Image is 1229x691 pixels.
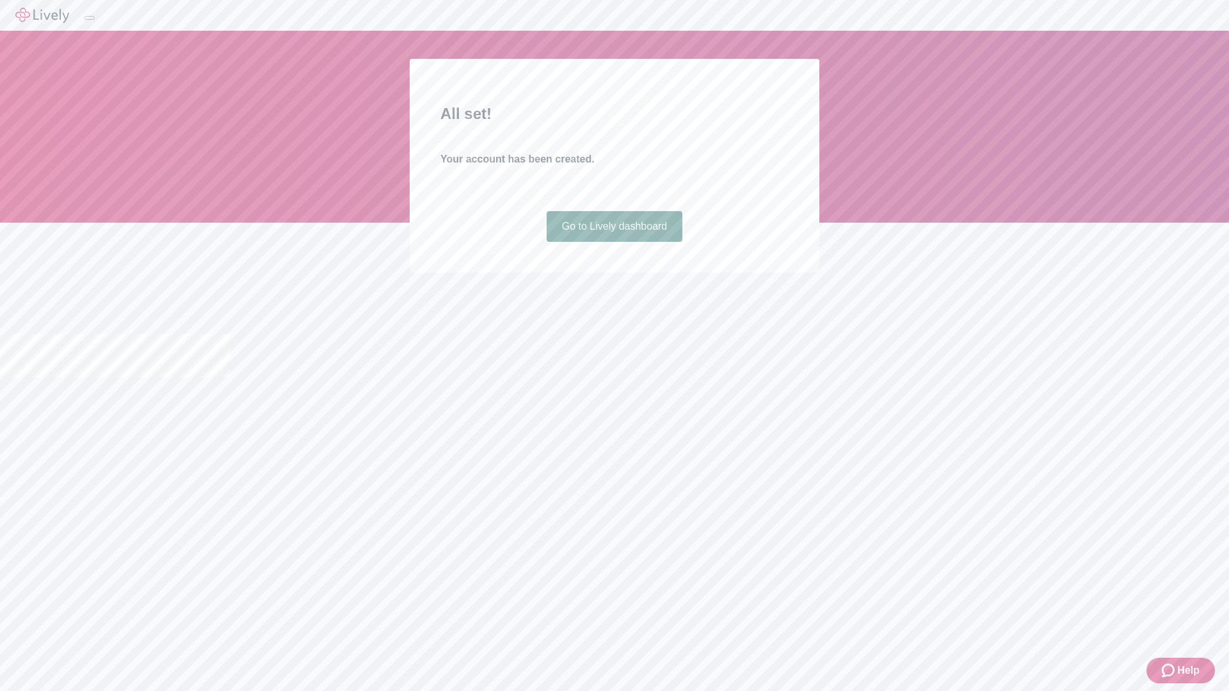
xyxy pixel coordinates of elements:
[1162,663,1177,678] svg: Zendesk support icon
[440,102,789,125] h2: All set!
[1177,663,1200,678] span: Help
[440,152,789,167] h4: Your account has been created.
[84,16,95,20] button: Log out
[1146,658,1215,683] button: Zendesk support iconHelp
[547,211,683,242] a: Go to Lively dashboard
[15,8,69,23] img: Lively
